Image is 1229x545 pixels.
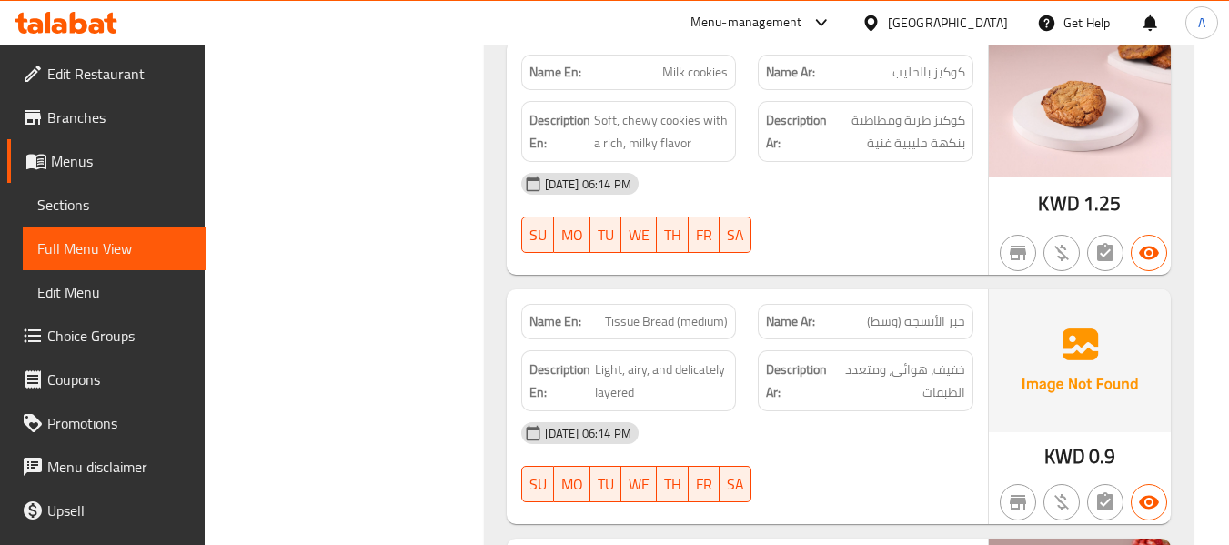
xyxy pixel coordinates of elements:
[590,466,621,502] button: TU
[7,139,206,183] a: Menus
[832,358,965,403] span: خفيف، هوائي، ومتعدد الطبقات
[7,401,206,445] a: Promotions
[664,471,681,498] span: TH
[629,222,650,248] span: WE
[521,217,554,253] button: SU
[696,222,712,248] span: FR
[892,63,965,82] span: كوكيز بالحليب
[657,466,689,502] button: TH
[7,52,206,96] a: Edit Restaurant
[657,217,689,253] button: TH
[590,217,621,253] button: TU
[766,312,815,331] strong: Name Ar:
[720,217,751,253] button: SA
[1038,186,1079,221] span: KWD
[538,176,639,193] span: [DATE] 06:14 PM
[529,109,590,154] strong: Description En:
[727,222,744,248] span: SA
[766,358,829,403] strong: Description Ar:
[538,425,639,442] span: [DATE] 06:14 PM
[23,270,206,314] a: Edit Menu
[529,63,581,82] strong: Name En:
[831,109,965,154] span: كوكيز طرية ومطاطية بنكهة حليبية غنية
[594,109,729,154] span: Soft, chewy cookies with a rich, milky flavor
[1131,235,1167,271] button: Available
[621,466,657,502] button: WE
[595,358,728,403] span: Light, airy, and delicately layered
[51,150,191,172] span: Menus
[720,466,751,502] button: SA
[888,13,1008,33] div: [GEOGRAPHIC_DATA]
[690,12,802,34] div: Menu-management
[37,194,191,216] span: Sections
[47,456,191,478] span: Menu disclaimer
[605,312,728,331] span: Tissue Bread (medium)
[621,217,657,253] button: WE
[629,471,650,498] span: WE
[23,227,206,270] a: Full Menu View
[689,217,720,253] button: FR
[1087,484,1123,520] button: Not has choices
[1000,235,1036,271] button: Not branch specific item
[1043,235,1080,271] button: Purchased item
[47,325,191,347] span: Choice Groups
[989,289,1171,431] img: Ae5nvW7+0k+MAAAAAElFTkSuQmCC
[1198,13,1205,33] span: A
[7,445,206,489] a: Menu disclaimer
[529,471,547,498] span: SU
[664,222,681,248] span: TH
[867,312,965,331] span: خبز الأنسجة (وسط)
[529,222,547,248] span: SU
[1083,186,1122,221] span: 1.25
[47,63,191,85] span: Edit Restaurant
[561,471,583,498] span: MO
[7,358,206,401] a: Coupons
[1089,439,1115,474] span: 0.9
[7,96,206,139] a: Branches
[7,489,206,532] a: Upsell
[47,412,191,434] span: Promotions
[529,312,581,331] strong: Name En:
[529,358,592,403] strong: Description En:
[1131,484,1167,520] button: Available
[1043,484,1080,520] button: Purchased item
[23,183,206,227] a: Sections
[554,217,590,253] button: MO
[37,237,191,259] span: Full Menu View
[37,281,191,303] span: Edit Menu
[561,222,583,248] span: MO
[689,466,720,502] button: FR
[766,63,815,82] strong: Name Ar:
[662,63,728,82] span: Milk cookies
[598,471,614,498] span: TU
[1044,439,1085,474] span: KWD
[1087,235,1123,271] button: Not has choices
[47,106,191,128] span: Branches
[7,314,206,358] a: Choice Groups
[47,500,191,521] span: Upsell
[766,109,827,154] strong: Description Ar:
[1000,484,1036,520] button: Not branch specific item
[554,466,590,502] button: MO
[521,466,554,502] button: SU
[598,222,614,248] span: TU
[727,471,744,498] span: SA
[989,40,1171,177] img: Milk_Cookies638930014781004122.jpg
[47,368,191,390] span: Coupons
[696,471,712,498] span: FR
